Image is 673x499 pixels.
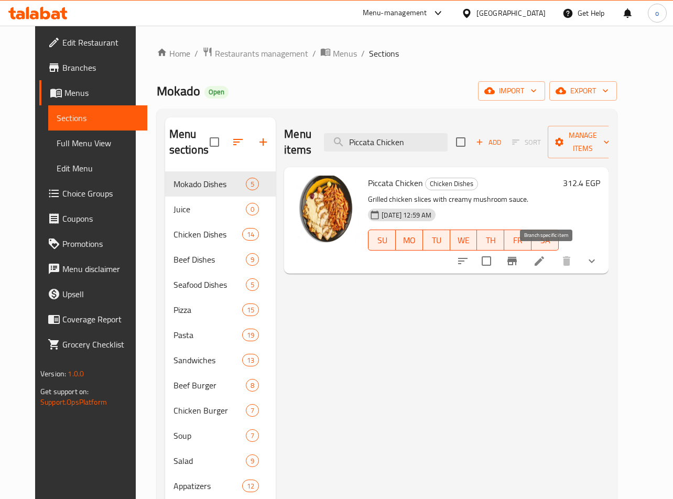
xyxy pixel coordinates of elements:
[165,373,276,398] div: Beef Burger8
[531,230,559,251] button: SA
[246,255,258,265] span: 9
[251,129,276,155] button: Add section
[173,278,246,291] div: Seafood Dishes
[454,233,473,248] span: WE
[505,134,548,150] span: Select section first
[320,47,357,60] a: Menus
[68,367,84,381] span: 1.0.0
[204,88,229,96] span: Open
[39,80,147,105] a: Menus
[173,203,246,215] span: Juice
[312,47,316,60] li: /
[549,81,617,101] button: export
[450,230,477,251] button: WE
[165,222,276,247] div: Chicken Dishes14
[476,7,546,19] div: [GEOGRAPHIC_DATA]
[48,156,147,181] a: Edit Menu
[246,179,258,189] span: 5
[579,248,604,274] button: show more
[48,105,147,131] a: Sections
[481,233,500,248] span: TH
[427,233,446,248] span: TU
[39,206,147,231] a: Coupons
[173,253,246,266] span: Beef Dishes
[165,473,276,498] div: Appatizers12
[62,187,139,200] span: Choice Groups
[169,126,210,158] h2: Menu sections
[62,338,139,351] span: Grocery Checklist
[57,112,139,124] span: Sections
[39,55,147,80] a: Branches
[361,47,365,60] li: /
[369,47,399,60] span: Sections
[504,230,531,251] button: FR
[242,480,259,492] div: items
[173,228,242,241] span: Chicken Dishes
[246,431,258,441] span: 7
[57,162,139,175] span: Edit Menu
[39,332,147,357] a: Grocery Checklist
[173,480,242,492] span: Appatizers
[48,131,147,156] a: Full Menu View
[215,47,308,60] span: Restaurants management
[157,47,617,60] nav: breadcrumb
[333,47,357,60] span: Menus
[556,129,610,155] span: Manage items
[373,233,392,248] span: SU
[165,247,276,272] div: Beef Dishes9
[40,367,66,381] span: Version:
[39,30,147,55] a: Edit Restaurant
[62,263,139,275] span: Menu disclaimer
[474,136,503,148] span: Add
[157,47,190,60] a: Home
[425,178,478,190] div: Chicken Dishes
[173,429,246,442] span: Soup
[242,329,259,341] div: items
[450,248,475,274] button: sort-choices
[548,126,618,158] button: Manage items
[246,204,258,214] span: 0
[368,193,559,206] p: Grilled chicken slices with creamy mushroom sauce.
[173,454,246,467] span: Salad
[62,288,139,300] span: Upsell
[508,233,527,248] span: FR
[62,212,139,225] span: Coupons
[246,253,259,266] div: items
[472,134,505,150] button: Add
[486,84,537,97] span: import
[157,79,200,103] span: Mokado
[554,248,579,274] button: delete
[173,178,246,190] div: Mokado Dishes
[173,303,242,316] div: Pizza
[246,381,258,390] span: 8
[246,278,259,291] div: items
[655,7,659,19] span: o
[173,354,242,366] span: Sandwiches
[173,379,246,392] span: Beef Burger
[165,272,276,297] div: Seafood Dishes5
[324,133,448,151] input: search
[243,355,258,365] span: 13
[165,398,276,423] div: Chicken Burger7
[585,255,598,267] svg: Show Choices
[173,329,242,341] div: Pasta
[62,237,139,250] span: Promotions
[57,137,139,149] span: Full Menu View
[242,354,259,366] div: items
[165,348,276,373] div: Sandwiches13
[400,233,419,248] span: MO
[39,256,147,281] a: Menu disclaimer
[40,385,89,398] span: Get support on:
[533,255,546,267] a: Edit menu item
[203,131,225,153] span: Select all sections
[246,429,259,442] div: items
[558,84,609,97] span: export
[39,307,147,332] a: Coverage Report
[368,175,423,191] span: Piccata Chicken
